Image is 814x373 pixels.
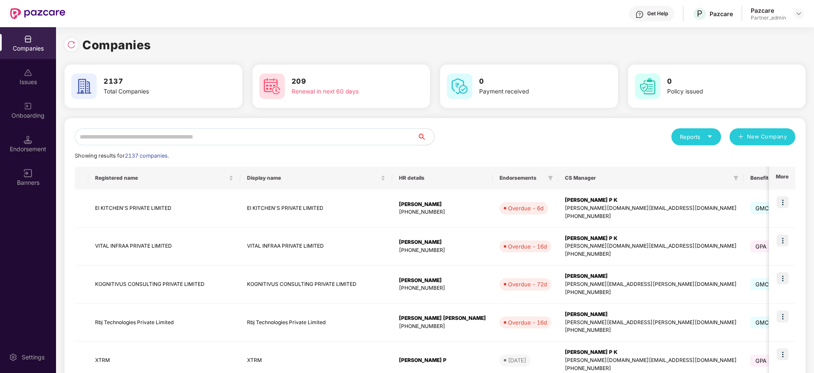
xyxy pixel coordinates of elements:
div: Partner_admin [751,14,786,21]
div: [PERSON_NAME] P K [565,235,737,243]
div: [PHONE_NUMBER] [399,284,486,292]
td: Rbj Technologies Private Limited [88,304,240,342]
td: Rbj Technologies Private Limited [240,304,392,342]
div: [PERSON_NAME] [399,201,486,209]
span: GMC [750,278,775,290]
img: icon [777,272,789,284]
td: VITAL INFRAA PRIVATE LIMITED [240,228,392,266]
span: GMC [750,202,775,214]
div: [PHONE_NUMBER] [399,208,486,216]
div: [PERSON_NAME] [399,277,486,285]
td: KOGNITIVUS CONSULTING PRIVATE LIMITED [240,266,392,304]
img: svg+xml;base64,PHN2ZyB4bWxucz0iaHR0cDovL3d3dy53My5vcmcvMjAwMC9zdmciIHdpZHRoPSI2MCIgaGVpZ2h0PSI2MC... [71,73,97,99]
div: Pazcare [710,10,733,18]
span: plus [738,134,744,141]
td: EI KITCHEN'S PRIVATE LIMITED [88,189,240,228]
div: Total Companies [104,87,211,96]
div: Renewal in next 60 days [292,87,399,96]
span: search [417,133,434,140]
img: svg+xml;base64,PHN2ZyBpZD0iRHJvcGRvd24tMzJ4MzIiIHhtbG5zPSJodHRwOi8vd3d3LnczLm9yZy8yMDAwL3N2ZyIgd2... [795,10,802,17]
h3: 209 [292,76,399,87]
div: Get Help [647,10,668,17]
img: icon [777,311,789,322]
span: GMC [750,316,775,328]
span: filter [732,173,740,183]
div: [PERSON_NAME] P K [565,348,737,356]
h3: 0 [667,76,774,87]
div: [PHONE_NUMBER] [565,326,737,334]
span: Display name [247,175,379,181]
div: [PERSON_NAME][EMAIL_ADDRESS][PERSON_NAME][DOMAIN_NAME] [565,319,737,327]
img: svg+xml;base64,PHN2ZyB3aWR0aD0iMjAiIGhlaWdodD0iMjAiIHZpZXdCb3g9IjAgMCAyMCAyMCIgZmlsbD0ibm9uZSIgeG... [24,102,32,110]
div: Overdue - 72d [508,280,547,288]
div: [PHONE_NUMBER] [565,212,737,220]
div: [PHONE_NUMBER] [399,246,486,254]
div: [PERSON_NAME] P K [565,196,737,204]
div: Settings [19,353,47,362]
img: svg+xml;base64,PHN2ZyB4bWxucz0iaHR0cDovL3d3dy53My5vcmcvMjAwMC9zdmciIHdpZHRoPSI2MCIgaGVpZ2h0PSI2MC... [635,73,660,99]
th: More [769,167,795,189]
th: Registered name [88,167,240,189]
img: svg+xml;base64,PHN2ZyBpZD0iSGVscC0zMngzMiIgeG1sbnM9Imh0dHA6Ly93d3cudzMub3JnLzIwMDAvc3ZnIiB3aWR0aD... [635,10,644,19]
span: caret-down [707,134,713,139]
span: Endorsements [500,175,545,181]
div: [PHONE_NUMBER] [565,250,737,258]
h3: 0 [479,76,586,87]
span: filter [546,173,555,183]
button: plusNew Company [730,128,795,145]
div: [PERSON_NAME] [PERSON_NAME] [399,314,486,322]
img: svg+xml;base64,PHN2ZyB4bWxucz0iaHR0cDovL3d3dy53My5vcmcvMjAwMC9zdmciIHdpZHRoPSI2MCIgaGVpZ2h0PSI2MC... [259,73,285,99]
div: [PHONE_NUMBER] [565,288,737,297]
div: [DATE] [508,356,526,365]
span: filter [733,175,738,181]
th: HR details [392,167,493,189]
div: [PERSON_NAME][EMAIL_ADDRESS][PERSON_NAME][DOMAIN_NAME] [565,280,737,288]
h3: 2137 [104,76,211,87]
button: search [417,128,435,145]
img: svg+xml;base64,PHN2ZyB3aWR0aD0iMTQuNSIgaGVpZ2h0PSIxNC41IiB2aWV3Qm94PSIwIDAgMTYgMTYiIGZpbGw9Im5vbm... [24,136,32,144]
div: Policy issued [667,87,774,96]
img: icon [777,196,789,208]
div: [PERSON_NAME] [565,311,737,319]
div: [PERSON_NAME][DOMAIN_NAME][EMAIL_ADDRESS][DOMAIN_NAME] [565,242,737,250]
div: [PERSON_NAME] [565,272,737,280]
div: [PERSON_NAME] [399,238,486,246]
div: Payment received [479,87,586,96]
div: [PHONE_NUMBER] [565,365,737,373]
span: Registered name [95,175,227,181]
div: [PERSON_NAME][DOMAIN_NAME][EMAIL_ADDRESS][DOMAIN_NAME] [565,204,737,212]
span: New Company [747,133,787,141]
img: svg+xml;base64,PHN2ZyBpZD0iQ29tcGFuaWVzIiB4bWxucz0iaHR0cDovL3d3dy53My5vcmcvMjAwMC9zdmciIHdpZHRoPS... [24,35,32,43]
img: svg+xml;base64,PHN2ZyB4bWxucz0iaHR0cDovL3d3dy53My5vcmcvMjAwMC9zdmciIHdpZHRoPSI2MCIgaGVpZ2h0PSI2MC... [447,73,472,99]
span: P [697,8,702,19]
div: Overdue - 16d [508,242,547,251]
td: KOGNITIVUS CONSULTING PRIVATE LIMITED [88,266,240,304]
img: svg+xml;base64,PHN2ZyBpZD0iSXNzdWVzX2Rpc2FibGVkIiB4bWxucz0iaHR0cDovL3d3dy53My5vcmcvMjAwMC9zdmciIH... [24,68,32,77]
img: New Pazcare Logo [10,8,65,19]
div: Pazcare [751,6,786,14]
div: [PERSON_NAME][DOMAIN_NAME][EMAIL_ADDRESS][DOMAIN_NAME] [565,356,737,365]
div: Overdue - 16d [508,318,547,327]
div: [PERSON_NAME] P [399,356,486,365]
span: filter [548,175,553,181]
span: 2137 companies. [125,153,169,159]
div: Overdue - 6d [508,204,544,212]
img: icon [777,235,789,246]
span: CS Manager [565,175,730,181]
td: VITAL INFRAA PRIVATE LIMITED [88,228,240,266]
span: GPA [750,240,772,252]
span: GPA [750,355,772,367]
span: Showing results for [75,153,169,159]
th: Display name [240,167,392,189]
img: svg+xml;base64,PHN2ZyBpZD0iUmVsb2FkLTMyeDMyIiB4bWxucz0iaHR0cDovL3d3dy53My5vcmcvMjAwMC9zdmciIHdpZH... [67,40,76,49]
td: EI KITCHEN'S PRIVATE LIMITED [240,189,392,228]
img: svg+xml;base64,PHN2ZyBpZD0iU2V0dGluZy0yMHgyMCIgeG1sbnM9Imh0dHA6Ly93d3cudzMub3JnLzIwMDAvc3ZnIiB3aW... [9,353,17,362]
img: svg+xml;base64,PHN2ZyB3aWR0aD0iMTYiIGhlaWdodD0iMTYiIHZpZXdCb3g9IjAgMCAxNiAxNiIgZmlsbD0ibm9uZSIgeG... [24,169,32,178]
h1: Companies [82,36,151,54]
div: [PHONE_NUMBER] [399,322,486,331]
div: Reports [680,133,713,141]
img: icon [777,348,789,360]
